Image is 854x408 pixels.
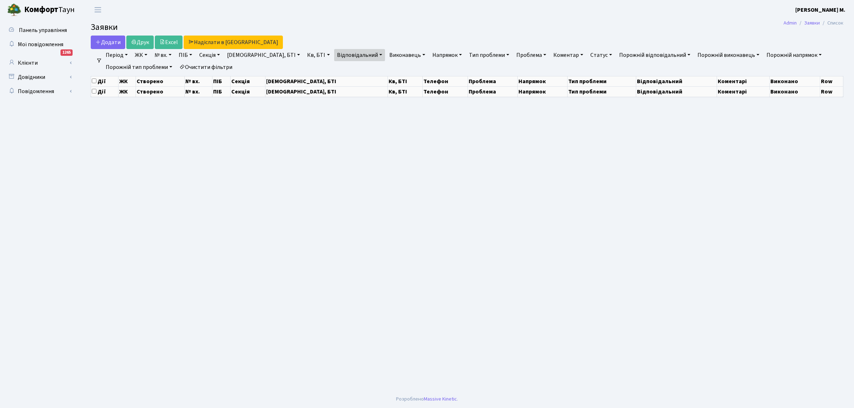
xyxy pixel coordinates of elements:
a: Надіслати в [GEOGRAPHIC_DATA] [184,36,283,49]
th: Створено [136,86,184,97]
div: Розроблено . [396,395,458,403]
a: [PERSON_NAME] М. [795,6,845,14]
th: Дії [91,86,118,97]
span: Таун [24,4,75,16]
nav: breadcrumb [773,16,854,31]
th: Кв, БТІ [388,86,422,97]
th: Напрямок [518,86,568,97]
th: [DEMOGRAPHIC_DATA], БТІ [265,86,388,97]
img: logo.png [7,3,21,17]
a: Кв, БТІ [304,49,332,61]
a: Виконавець [386,49,428,61]
a: Admin [784,19,797,27]
th: Секція [231,76,265,86]
a: Клієнти [4,56,75,70]
th: ПІБ [212,76,231,86]
span: Мої повідомлення [18,41,63,48]
a: Проблема [513,49,549,61]
a: Друк [126,36,154,49]
a: Додати [91,36,125,49]
a: Порожній напрямок [764,49,824,61]
a: Порожній виконавець [695,49,762,61]
th: Row [820,86,843,97]
th: [DEMOGRAPHIC_DATA], БТІ [265,76,388,86]
th: Тип проблеми [568,76,636,86]
a: Коментар [550,49,586,61]
th: Створено [136,76,184,86]
th: Row [820,76,843,86]
a: [DEMOGRAPHIC_DATA], БТІ [224,49,303,61]
a: ЖК [132,49,150,61]
a: Тип проблеми [466,49,512,61]
a: Заявки [804,19,820,27]
span: Додати [95,38,121,46]
a: Excel [155,36,183,49]
a: Повідомлення [4,84,75,98]
th: Відповідальний [636,76,717,86]
a: № вх. [152,49,174,61]
th: Дії [91,76,118,86]
th: Проблема [468,76,518,86]
th: Відповідальний [636,86,717,97]
a: Панель управління [4,23,75,37]
th: Коментарі [717,86,770,97]
th: Виконано [770,76,820,86]
th: Тип проблеми [568,86,636,97]
a: Порожній відповідальний [616,49,693,61]
th: Кв, БТІ [388,76,422,86]
th: ЖК [118,76,136,86]
th: Проблема [468,86,518,97]
th: ЖК [118,86,136,97]
a: Статус [587,49,615,61]
th: Напрямок [518,76,568,86]
a: Мої повідомлення1265 [4,37,75,52]
a: Порожній тип проблеми [103,61,175,73]
a: ПІБ [176,49,195,61]
th: Телефон [422,86,468,97]
button: Переключити навігацію [89,4,107,16]
a: Довідники [4,70,75,84]
th: Виконано [770,86,820,97]
th: Коментарі [717,76,770,86]
a: Секція [196,49,223,61]
a: Відповідальний [334,49,385,61]
th: Секція [231,86,265,97]
div: 1265 [60,49,73,56]
li: Список [820,19,843,27]
th: № вх. [184,86,212,97]
a: Очистити фільтри [176,61,235,73]
a: Період [103,49,131,61]
b: Комфорт [24,4,58,15]
span: Заявки [91,21,118,33]
th: № вх. [184,76,212,86]
th: Телефон [422,76,468,86]
span: Панель управління [19,26,67,34]
th: ПІБ [212,86,231,97]
a: Massive Kinetic [424,395,457,403]
a: Напрямок [429,49,465,61]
